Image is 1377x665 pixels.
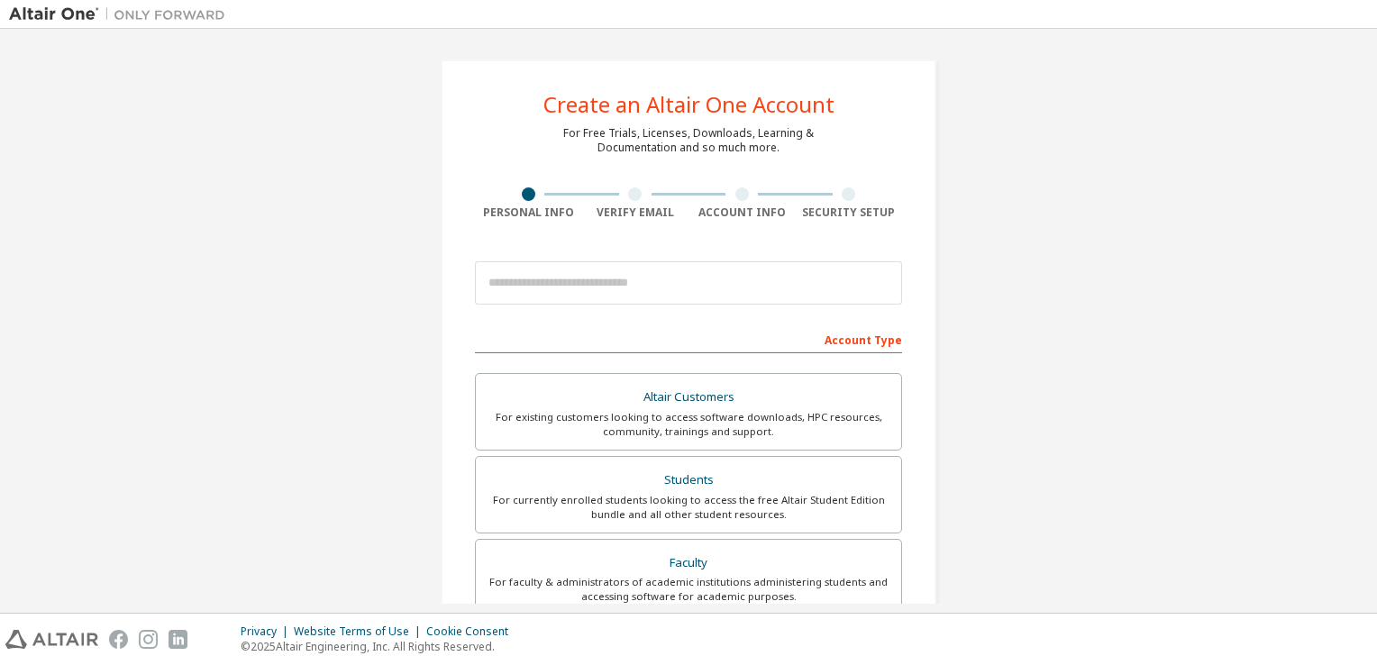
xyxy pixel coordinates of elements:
div: For currently enrolled students looking to access the free Altair Student Edition bundle and all ... [487,493,890,522]
img: linkedin.svg [169,630,187,649]
div: For faculty & administrators of academic institutions administering students and accessing softwa... [487,575,890,604]
div: Privacy [241,624,294,639]
div: Altair Customers [487,385,890,410]
div: Verify Email [582,205,689,220]
div: For existing customers looking to access software downloads, HPC resources, community, trainings ... [487,410,890,439]
div: Website Terms of Use [294,624,426,639]
div: Account Type [475,324,902,353]
img: facebook.svg [109,630,128,649]
div: Security Setup [796,205,903,220]
div: Students [487,468,890,493]
div: Personal Info [475,205,582,220]
div: Faculty [487,551,890,576]
div: Cookie Consent [426,624,519,639]
div: Account Info [688,205,796,220]
div: Create an Altair One Account [543,94,834,115]
img: Altair One [9,5,234,23]
img: altair_logo.svg [5,630,98,649]
p: © 2025 Altair Engineering, Inc. All Rights Reserved. [241,639,519,654]
div: For Free Trials, Licenses, Downloads, Learning & Documentation and so much more. [563,126,814,155]
img: instagram.svg [139,630,158,649]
